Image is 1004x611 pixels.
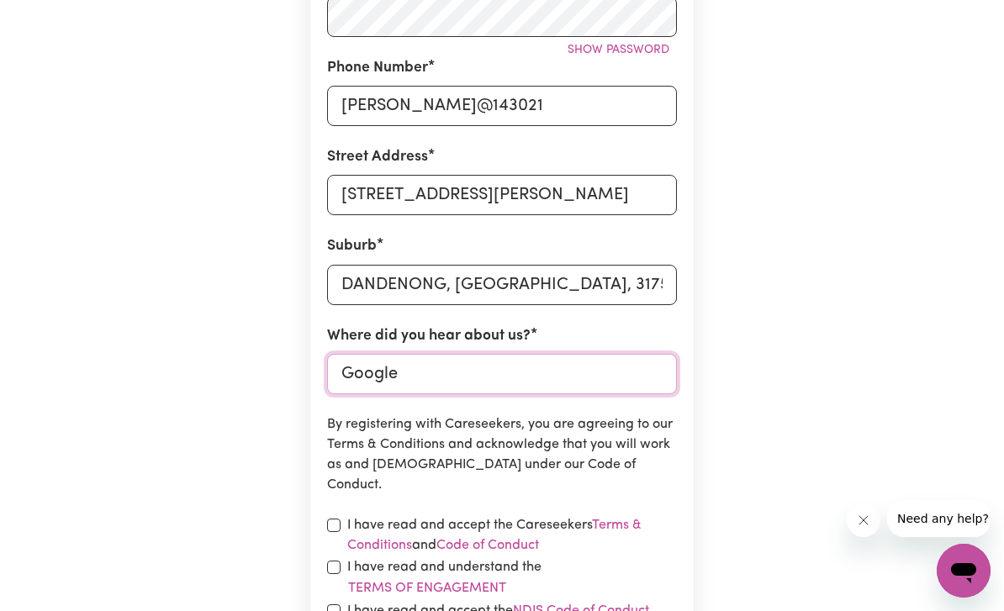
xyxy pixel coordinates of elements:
input: e.g. Google, word of mouth etc. [327,354,677,394]
label: Where did you hear about us? [327,325,531,347]
a: Code of Conduct [436,539,539,552]
input: e.g. 0412 345 678 [327,86,677,126]
label: I have read and understand the [347,557,677,599]
label: Suburb [327,235,377,257]
iframe: Close message [847,503,880,537]
button: I have read and understand the [347,577,507,599]
span: Show password [568,44,669,56]
iframe: Message from company [887,500,991,537]
p: By registering with Careseekers, you are agreeing to our Terms & Conditions and acknowledge that ... [327,414,677,495]
label: I have read and accept the Careseekers and [347,515,677,556]
input: e.g. 221B Victoria St [327,175,677,215]
input: e.g. North Bondi, New South Wales [327,265,677,305]
label: Street Address [327,146,428,168]
iframe: Button to launch messaging window [937,544,991,598]
label: Phone Number [327,57,428,79]
button: Show password [560,37,677,63]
